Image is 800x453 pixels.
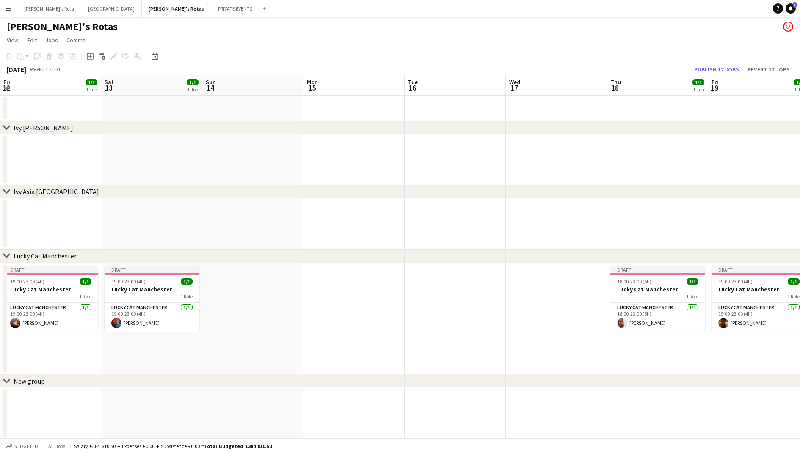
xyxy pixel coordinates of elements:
[24,35,40,46] a: Edit
[14,124,73,132] div: Ivy [PERSON_NAME]
[79,293,91,299] span: 1 Role
[66,36,86,44] span: Comms
[691,64,742,75] button: Publish 12 jobs
[204,83,216,93] span: 14
[42,35,61,46] a: Jobs
[610,286,705,293] h3: Lucky Cat Manchester
[204,443,272,449] span: Total Budgeted £384 810.50
[111,278,146,285] span: 19:00-23:00 (4h)
[744,64,793,75] button: Revert 12 jobs
[86,86,97,93] div: 1 Job
[786,3,796,14] a: 1
[7,65,26,74] div: [DATE]
[610,303,705,332] app-card-role: Lucky Cat Manchester1/118:00-23:00 (5h)[PERSON_NAME]
[712,78,718,86] span: Fri
[105,266,199,332] app-job-card: Draft19:00-23:00 (4h)1/1Lucky Cat Manchester1 RoleLucky Cat Manchester1/119:00-23:00 (4h)[PERSON_...
[181,278,193,285] span: 1/1
[211,0,259,17] button: PRIVATE EVENTS
[407,83,418,93] span: 16
[509,78,520,86] span: Wed
[4,442,39,451] button: Budgeted
[3,266,98,273] div: Draft
[180,293,193,299] span: 1 Role
[86,79,97,85] span: 1/1
[307,78,318,86] span: Mon
[610,78,621,86] span: Thu
[3,78,10,86] span: Fri
[14,252,77,260] div: Lucky Cat Manchester
[47,443,67,449] span: All jobs
[45,36,58,44] span: Jobs
[508,83,520,93] span: 17
[617,278,651,285] span: 18:00-23:00 (5h)
[206,78,216,86] span: Sun
[687,278,698,285] span: 1/1
[787,293,800,299] span: 1 Role
[105,266,199,273] div: Draft
[692,79,704,85] span: 1/1
[105,303,199,332] app-card-role: Lucky Cat Manchester1/119:00-23:00 (4h)[PERSON_NAME]
[52,66,61,72] div: BST
[788,278,800,285] span: 1/1
[81,0,142,17] button: [GEOGRAPHIC_DATA]
[3,303,98,332] app-card-role: Lucky Cat Manchester1/119:00-23:00 (4h)[PERSON_NAME]
[74,443,272,449] div: Salary £384 810.50 + Expenses £0.00 + Subsistence £0.00 =
[63,35,89,46] a: Comms
[2,83,10,93] span: 12
[80,278,91,285] span: 1/1
[142,0,211,17] button: [PERSON_NAME]'s Rotas
[27,36,37,44] span: Edit
[7,36,19,44] span: View
[187,79,199,85] span: 1/1
[105,78,114,86] span: Sat
[718,278,753,285] span: 19:00-23:00 (4h)
[710,83,718,93] span: 19
[686,293,698,299] span: 1 Role
[609,83,621,93] span: 18
[103,83,114,93] span: 13
[3,266,98,332] app-job-card: Draft19:00-23:00 (4h)1/1Lucky Cat Manchester1 RoleLucky Cat Manchester1/119:00-23:00 (4h)[PERSON_...
[28,66,49,72] span: Week 37
[14,443,38,449] span: Budgeted
[693,86,704,93] div: 1 Job
[408,78,418,86] span: Tue
[3,35,22,46] a: View
[17,0,81,17] button: [PERSON_NAME]'s Rota
[793,2,797,8] span: 1
[7,20,118,33] h1: [PERSON_NAME]'s Rotas
[10,278,44,285] span: 19:00-23:00 (4h)
[306,83,318,93] span: 15
[14,188,99,196] div: Ivy Asia [GEOGRAPHIC_DATA]
[14,377,45,385] div: New group
[105,286,199,293] h3: Lucky Cat Manchester
[610,266,705,332] app-job-card: Draft18:00-23:00 (5h)1/1Lucky Cat Manchester1 RoleLucky Cat Manchester1/118:00-23:00 (5h)[PERSON_...
[610,266,705,273] div: Draft
[783,22,793,32] app-user-avatar: Katie Farrow
[187,86,198,93] div: 1 Job
[3,286,98,293] h3: Lucky Cat Manchester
